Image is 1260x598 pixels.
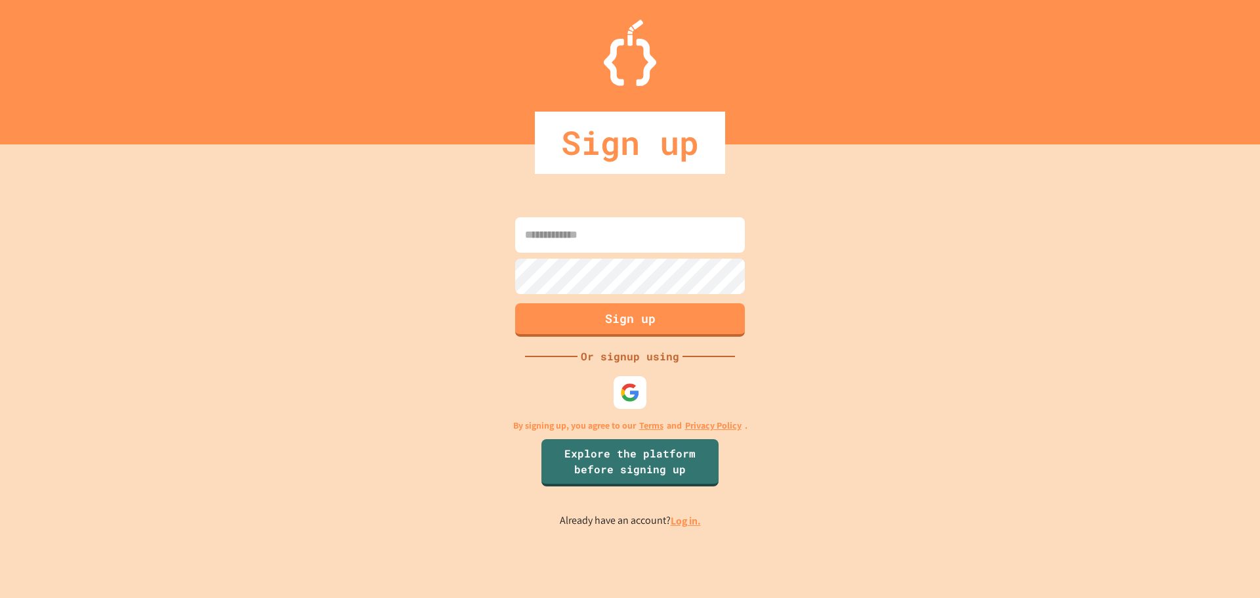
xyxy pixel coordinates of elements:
[639,419,663,433] a: Terms
[515,303,745,337] button: Sign up
[541,439,719,486] a: Explore the platform before signing up
[535,112,725,174] div: Sign up
[560,513,701,529] p: Already have an account?
[577,349,682,364] div: Or signup using
[685,419,742,433] a: Privacy Policy
[513,419,747,433] p: By signing up, you agree to our and .
[604,20,656,86] img: Logo.svg
[620,383,640,402] img: google-icon.svg
[671,514,701,528] a: Log in.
